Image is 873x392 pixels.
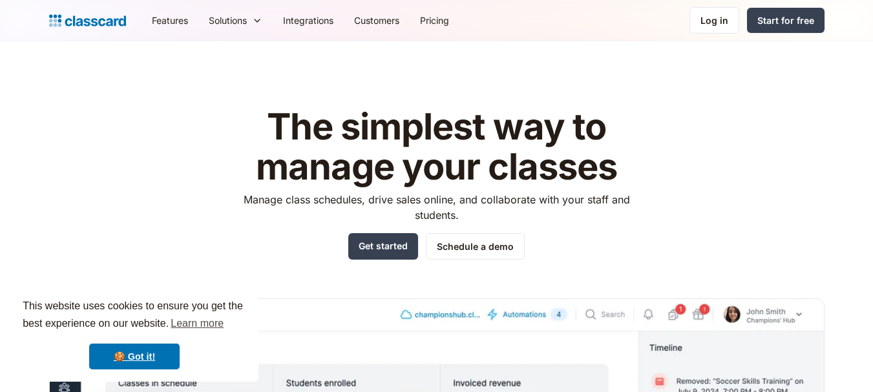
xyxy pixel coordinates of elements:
[169,314,226,333] a: learn more about cookies
[344,6,410,35] a: Customers
[410,6,459,35] a: Pricing
[747,8,825,33] a: Start for free
[231,192,642,223] p: Manage class schedules, drive sales online, and collaborate with your staff and students.
[142,6,198,35] a: Features
[426,233,525,260] a: Schedule a demo
[10,286,258,382] div: cookieconsent
[23,298,246,333] span: This website uses cookies to ensure you get the best experience on our website.
[89,344,180,369] a: dismiss cookie message
[757,14,814,27] div: Start for free
[689,7,739,34] a: Log in
[198,6,273,35] div: Solutions
[700,14,728,27] div: Log in
[348,233,418,260] a: Get started
[231,107,642,187] h1: The simplest way to manage your classes
[273,6,344,35] a: Integrations
[49,12,126,30] a: home
[209,14,247,27] div: Solutions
